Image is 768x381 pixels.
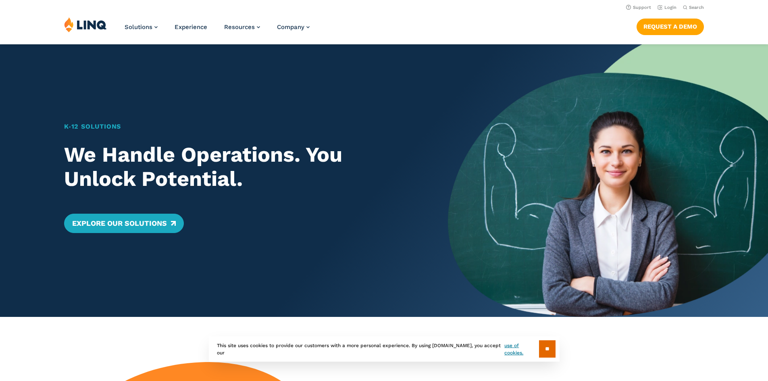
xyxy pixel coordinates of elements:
[175,23,207,31] a: Experience
[658,5,676,10] a: Login
[125,17,310,44] nav: Primary Navigation
[125,23,152,31] span: Solutions
[277,23,304,31] span: Company
[683,4,704,10] button: Open Search Bar
[626,5,651,10] a: Support
[209,336,560,362] div: This site uses cookies to provide our customers with a more personal experience. By using [DOMAIN...
[125,23,158,31] a: Solutions
[689,5,704,10] span: Search
[504,342,539,356] a: use of cookies.
[64,214,184,233] a: Explore Our Solutions
[224,23,260,31] a: Resources
[637,17,704,35] nav: Button Navigation
[64,143,417,191] h2: We Handle Operations. You Unlock Potential.
[277,23,310,31] a: Company
[64,122,417,131] h1: K‑12 Solutions
[637,19,704,35] a: Request a Demo
[224,23,255,31] span: Resources
[448,44,768,317] img: Home Banner
[64,17,107,32] img: LINQ | K‑12 Software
